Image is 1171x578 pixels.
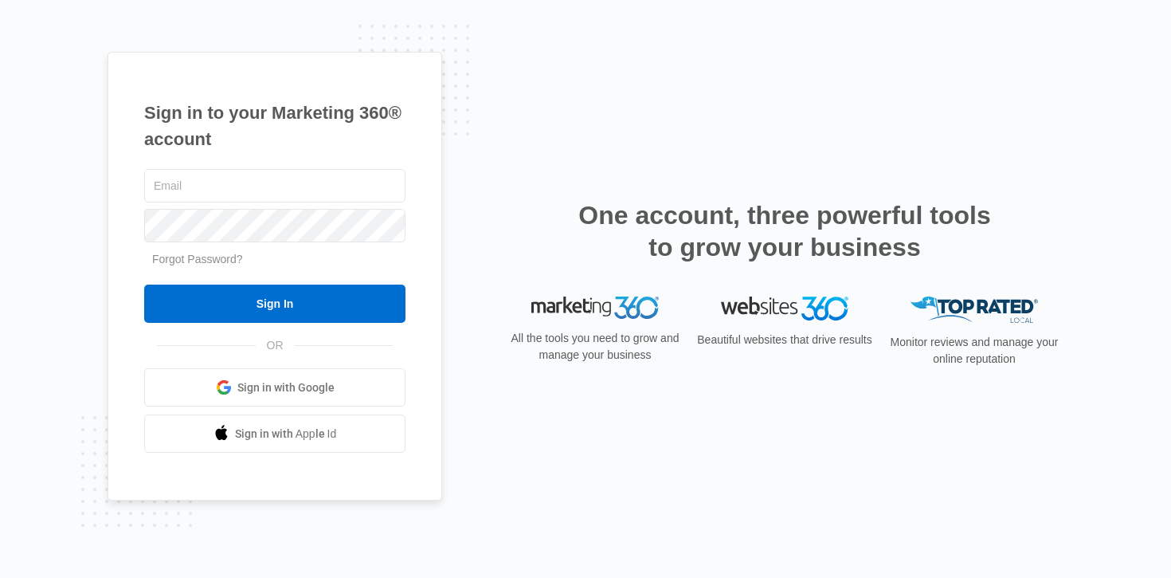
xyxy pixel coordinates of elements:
[721,297,848,320] img: Websites 360
[531,297,659,319] img: Marketing 360
[144,285,405,323] input: Sign In
[152,253,243,265] a: Forgot Password?
[144,169,405,202] input: Email
[237,379,335,396] span: Sign in with Google
[144,368,405,407] a: Sign in with Google
[235,426,337,442] span: Sign in with Apple Id
[885,334,1063,368] p: Monitor reviews and manage your online reputation
[144,100,405,152] h1: Sign in to your Marketing 360® account
[574,199,996,263] h2: One account, three powerful tools to grow your business
[911,297,1038,323] img: Top Rated Local
[506,330,684,364] p: All the tools you need to grow and manage your business
[144,415,405,453] a: Sign in with Apple Id
[695,332,874,348] p: Beautiful websites that drive results
[256,337,295,354] span: OR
